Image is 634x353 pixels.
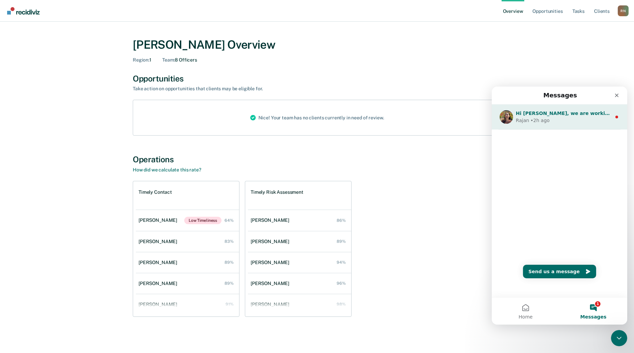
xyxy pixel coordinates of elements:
[139,189,172,195] h1: Timely Contact
[136,295,239,314] a: [PERSON_NAME] 91%
[162,57,197,63] div: 8 Officers
[248,211,351,230] a: [PERSON_NAME] 86%
[251,239,292,244] div: [PERSON_NAME]
[133,167,201,172] a: How did we calculate this rate?
[139,281,180,286] div: [PERSON_NAME]
[337,302,346,307] div: 98%
[133,74,501,84] div: Opportunities
[225,218,234,223] div: 64%
[251,217,292,223] div: [PERSON_NAME]
[337,218,346,223] div: 86%
[226,302,234,307] div: 91%
[337,239,346,244] div: 89%
[162,57,175,63] span: Team :
[225,239,234,244] div: 83%
[248,253,351,272] a: [PERSON_NAME] 94%
[133,86,370,92] div: Take action on opportunities that clients may be eligible for.
[68,211,135,238] button: Messages
[225,281,234,286] div: 89%
[24,24,450,29] span: Hi [PERSON_NAME], we are working on this. One thing that would be helpful is a screenshot of OIMS...
[337,281,346,286] div: 96%
[133,38,501,52] div: [PERSON_NAME] Overview
[248,295,351,314] a: [PERSON_NAME] 98%
[618,5,629,16] button: Profile dropdown button
[31,178,104,192] button: Send us a message
[139,217,180,223] div: [PERSON_NAME]
[245,100,389,135] div: Nice! Your team has no clients currently in need of review.
[251,189,303,195] h1: Timely Risk Assessment
[251,302,292,307] div: [PERSON_NAME]
[139,260,180,265] div: [PERSON_NAME]
[39,30,58,38] div: • 2h ago
[88,228,114,233] span: Messages
[136,253,239,272] a: [PERSON_NAME] 89%
[618,5,629,16] div: R N
[337,260,346,265] div: 94%
[24,30,37,38] div: Rajan
[136,232,239,251] a: [PERSON_NAME] 83%
[7,7,40,15] img: Recidiviz
[139,239,180,244] div: [PERSON_NAME]
[251,260,292,265] div: [PERSON_NAME]
[133,57,149,63] span: Region :
[225,260,234,265] div: 89%
[248,232,351,251] a: [PERSON_NAME] 89%
[133,57,151,63] div: 1
[136,210,239,231] a: [PERSON_NAME]Low Timeliness 64%
[251,281,292,286] div: [PERSON_NAME]
[139,302,180,307] div: [PERSON_NAME]
[184,217,221,224] span: Low Timeliness
[611,330,627,346] iframe: Intercom live chat
[248,274,351,293] a: [PERSON_NAME] 96%
[27,228,41,233] span: Home
[133,155,501,164] div: Operations
[492,87,627,325] iframe: Intercom live chat
[136,274,239,293] a: [PERSON_NAME] 89%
